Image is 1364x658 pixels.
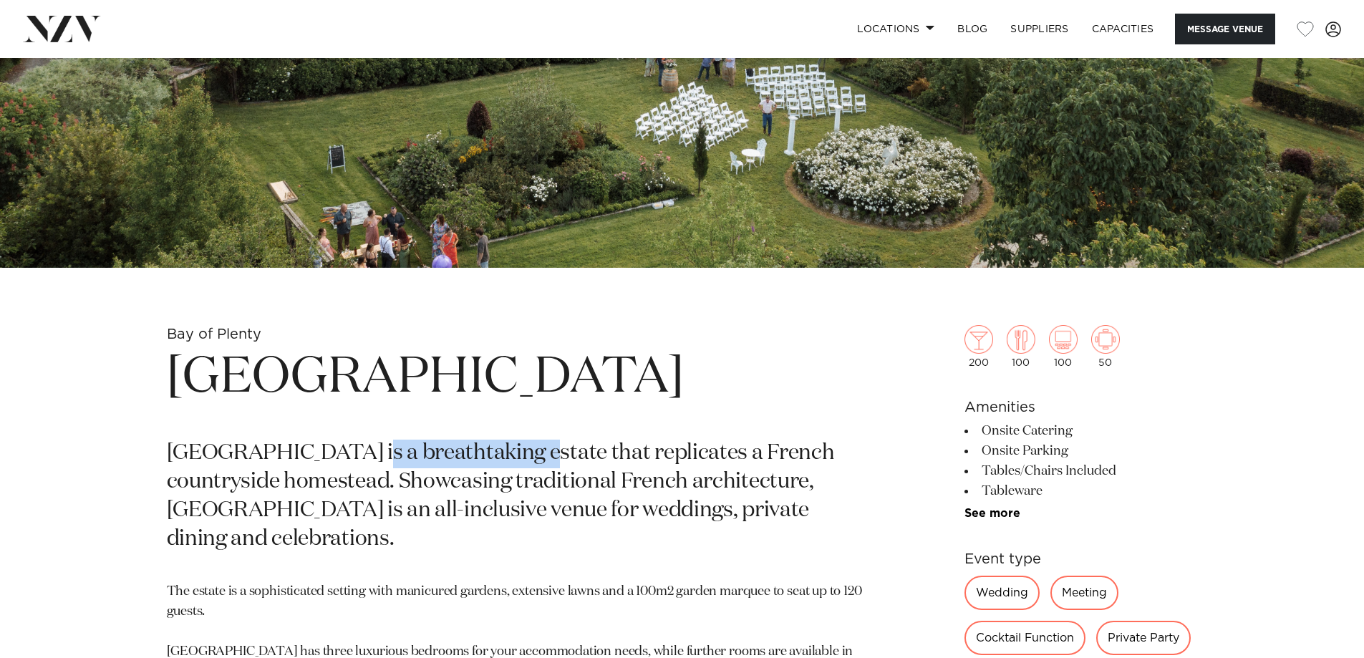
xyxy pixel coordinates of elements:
[999,14,1080,44] a: SUPPLIERS
[1091,325,1120,368] div: 50
[1175,14,1275,44] button: Message Venue
[964,441,1198,461] li: Onsite Parking
[964,461,1198,481] li: Tables/Chairs Included
[964,481,1198,501] li: Tableware
[964,621,1085,655] div: Cocktail Function
[1096,621,1191,655] div: Private Party
[1050,576,1118,610] div: Meeting
[1007,325,1035,368] div: 100
[167,440,863,554] p: [GEOGRAPHIC_DATA] is a breathtaking estate that replicates a French countryside homestead. Showca...
[23,16,101,42] img: nzv-logo.png
[964,397,1198,418] h6: Amenities
[1007,325,1035,354] img: dining.png
[1080,14,1166,44] a: Capacities
[964,325,993,354] img: cocktail.png
[1091,325,1120,354] img: meeting.png
[846,14,946,44] a: Locations
[946,14,999,44] a: BLOG
[1049,325,1078,354] img: theatre.png
[167,327,261,342] small: Bay of Plenty
[964,421,1198,441] li: Onsite Catering
[964,548,1198,570] h6: Event type
[167,345,863,411] h1: [GEOGRAPHIC_DATA]
[1049,325,1078,368] div: 100
[964,576,1040,610] div: Wedding
[964,325,993,368] div: 200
